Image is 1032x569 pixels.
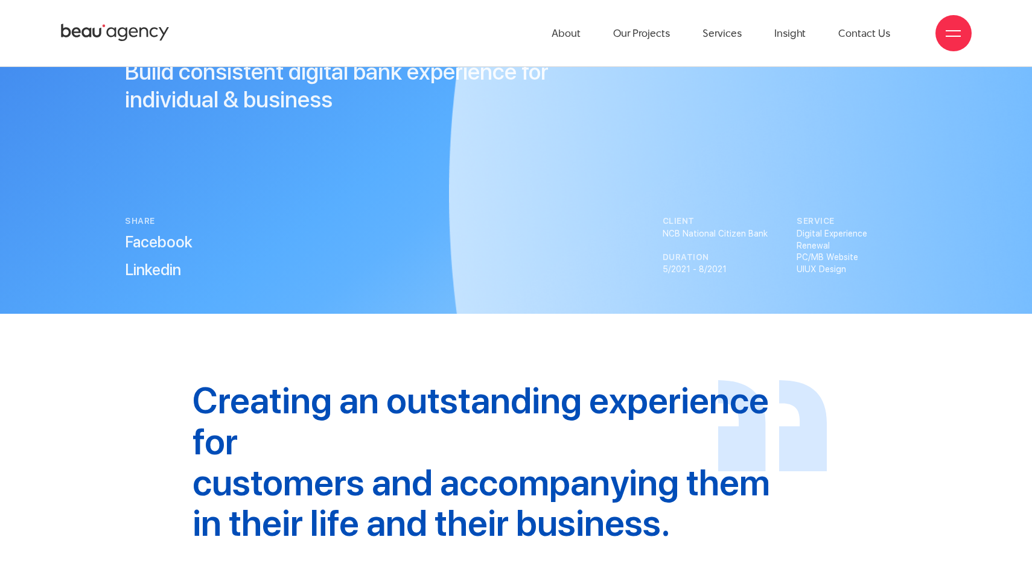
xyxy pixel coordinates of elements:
[663,264,773,276] p: 5/2021 - 8/2021
[125,216,235,226] h4: Share
[107,256,181,284] a: Linkedin
[663,216,773,226] h4: Client
[107,228,193,256] a: Facebook
[797,216,907,226] h4: Service
[663,252,773,262] h4: Duration
[663,228,773,240] p: NCB National Citizen Bank
[797,228,907,275] p: Digital Experience Renewal PC/MB Website UIUX Design
[125,58,553,113] p: Build consistent digital bank experience for individual & business
[193,380,772,544] p: Creating an outstanding experience for customers and accompanying them in their life and their bu...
